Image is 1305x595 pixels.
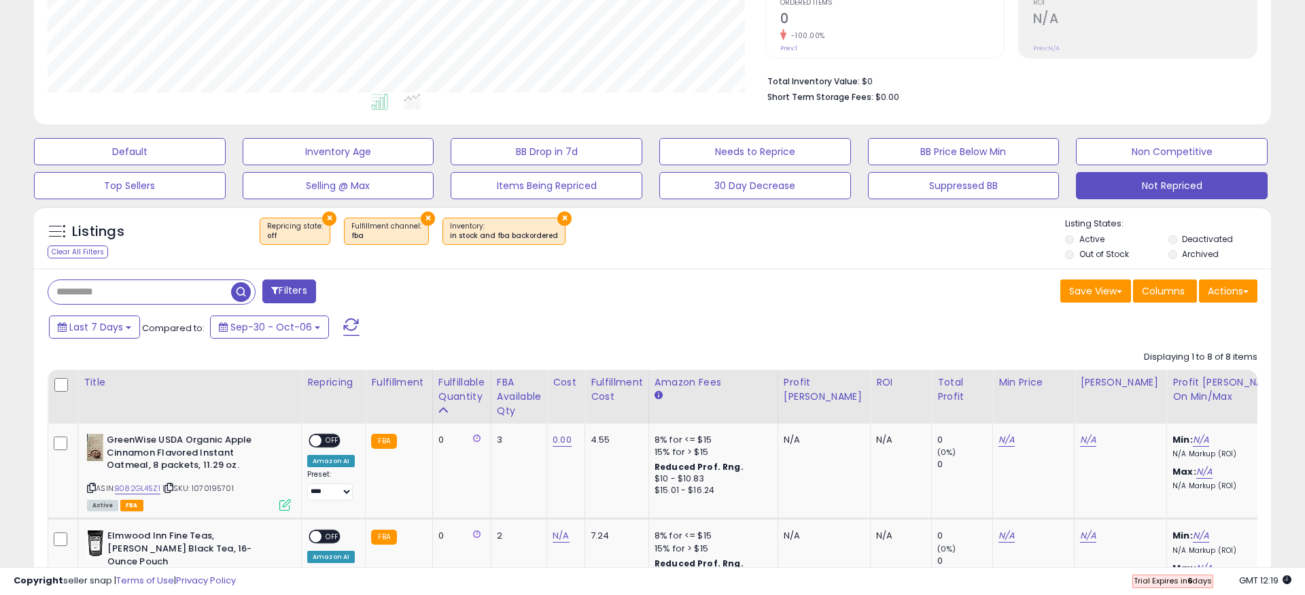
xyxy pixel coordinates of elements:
[1199,279,1257,303] button: Actions
[120,500,143,511] span: FBA
[84,375,296,390] div: Title
[591,530,638,542] div: 7.24
[1239,574,1291,587] span: 2025-10-14 12:19 GMT
[1033,44,1060,52] small: Prev: N/A
[351,231,421,241] div: fba
[1144,351,1257,364] div: Displaying 1 to 8 of 8 items
[1172,481,1285,491] p: N/A Markup (ROI)
[451,138,642,165] button: BB Drop in 7d
[497,434,536,446] div: 3
[49,316,140,339] button: Last 7 Days
[438,375,485,404] div: Fulfillable Quantity
[451,172,642,199] button: Items Being Repriced
[115,483,160,494] a: B082GL45Z1
[1080,375,1161,390] div: [PERSON_NAME]
[34,172,226,199] button: Top Sellers
[421,211,435,226] button: ×
[450,231,558,241] div: in stock and fba backordered
[267,231,323,241] div: off
[497,375,541,418] div: FBA Available Qty
[1182,233,1233,245] label: Deactivated
[780,11,1004,29] h2: 0
[1076,172,1268,199] button: Not Repriced
[655,473,767,485] div: $10 - $10.83
[1193,433,1209,447] a: N/A
[767,72,1247,88] li: $0
[322,211,336,226] button: ×
[1142,284,1185,298] span: Columns
[784,530,860,542] div: N/A
[1033,11,1257,29] h2: N/A
[48,245,108,258] div: Clear All Filters
[243,172,434,199] button: Selling @ Max
[176,574,236,587] a: Privacy Policy
[1193,529,1209,543] a: N/A
[937,375,987,404] div: Total Profit
[321,435,343,447] span: OFF
[557,211,572,226] button: ×
[937,434,992,446] div: 0
[87,500,118,511] span: All listings currently available for purchase on Amazon
[655,461,744,473] b: Reduced Prof. Rng.
[1080,529,1096,543] a: N/A
[243,138,434,165] button: Inventory Age
[998,375,1068,390] div: Min Price
[780,44,797,52] small: Prev: 1
[937,458,992,471] div: 0
[371,530,396,545] small: FBA
[69,320,123,334] span: Last 7 Days
[655,543,767,555] div: 15% for > $15
[1187,575,1192,586] b: 6
[591,434,638,446] div: 4.55
[262,279,315,303] button: Filters
[655,375,772,390] div: Amazon Fees
[450,221,558,241] span: Inventory :
[307,551,355,563] div: Amazon AI
[998,529,1015,543] a: N/A
[655,485,767,496] div: $15.01 - $16.24
[371,434,396,449] small: FBA
[1182,248,1219,260] label: Archived
[1167,370,1296,424] th: The percentage added to the cost of goods (COGS) that forms the calculator for Min & Max prices.
[876,375,926,390] div: ROI
[116,574,174,587] a: Terms of Use
[307,470,355,500] div: Preset:
[784,375,865,404] div: Profit [PERSON_NAME]
[142,322,205,335] span: Compared to:
[767,91,873,103] b: Short Term Storage Fees:
[87,530,104,557] img: 41W6MTdt-8S._SL40_.jpg
[868,138,1060,165] button: BB Price Below Min
[107,434,272,475] b: GreenWise USDA Organic Apple Cinnamon Flavored Instant Oatmeal, 8 packets, 11.29 oz.
[591,375,643,404] div: Fulfillment Cost
[351,221,421,241] span: Fulfillment channel :
[1065,218,1270,231] p: Listing States:
[34,138,226,165] button: Default
[876,434,921,446] div: N/A
[1172,465,1196,478] b: Max:
[1080,433,1096,447] a: N/A
[438,530,481,542] div: 0
[1172,449,1285,459] p: N/A Markup (ROI)
[14,574,63,587] strong: Copyright
[1076,138,1268,165] button: Non Competitive
[868,172,1060,199] button: Suppressed BB
[1133,279,1197,303] button: Columns
[1196,465,1213,479] a: N/A
[659,138,851,165] button: Needs to Reprice
[937,543,956,554] small: (0%)
[497,530,536,542] div: 2
[659,172,851,199] button: 30 Day Decrease
[1172,546,1285,556] p: N/A Markup (ROI)
[210,316,329,339] button: Sep-30 - Oct-06
[655,530,767,542] div: 8% for <= $15
[267,221,323,241] span: Repricing state :
[1079,248,1129,260] label: Out of Stock
[87,434,103,461] img: 41mQQFpWj1L._SL40_.jpg
[307,375,360,390] div: Repricing
[875,90,899,103] span: $0.00
[107,530,273,571] b: Elmwood Inn Fine Teas, [PERSON_NAME] Black Tea, 16-Ounce Pouch
[655,446,767,458] div: 15% for > $15
[438,434,481,446] div: 0
[937,447,956,458] small: (0%)
[553,433,572,447] a: 0.00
